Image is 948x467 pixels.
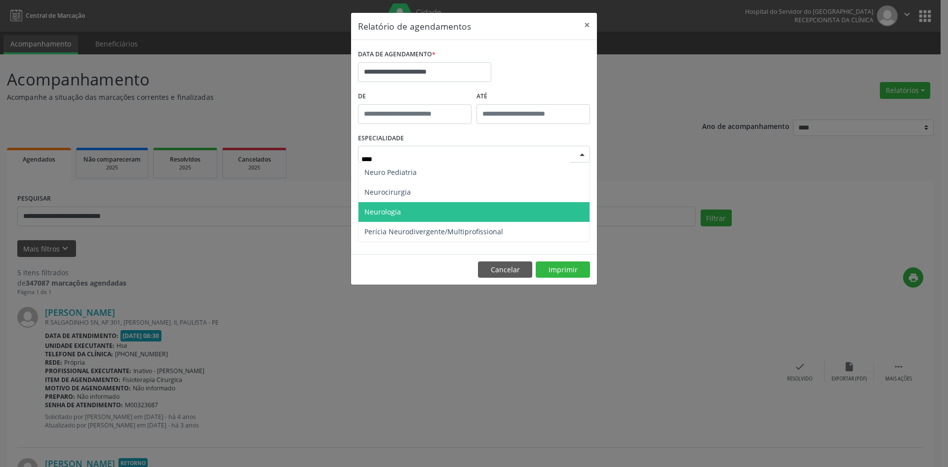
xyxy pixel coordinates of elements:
h5: Relatório de agendamentos [358,20,471,33]
span: Perícia Neurodivergente/Multiprofissional [364,227,503,236]
button: Imprimir [536,261,590,278]
span: Neuro Pediatria [364,168,417,177]
button: Close [577,13,597,37]
label: ESPECIALIDADE [358,131,404,146]
label: DATA DE AGENDAMENTO [358,47,435,62]
label: De [358,89,472,104]
button: Cancelar [478,261,532,278]
label: ATÉ [476,89,590,104]
span: Neurologia [364,207,401,216]
span: Neurocirurgia [364,187,411,197]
